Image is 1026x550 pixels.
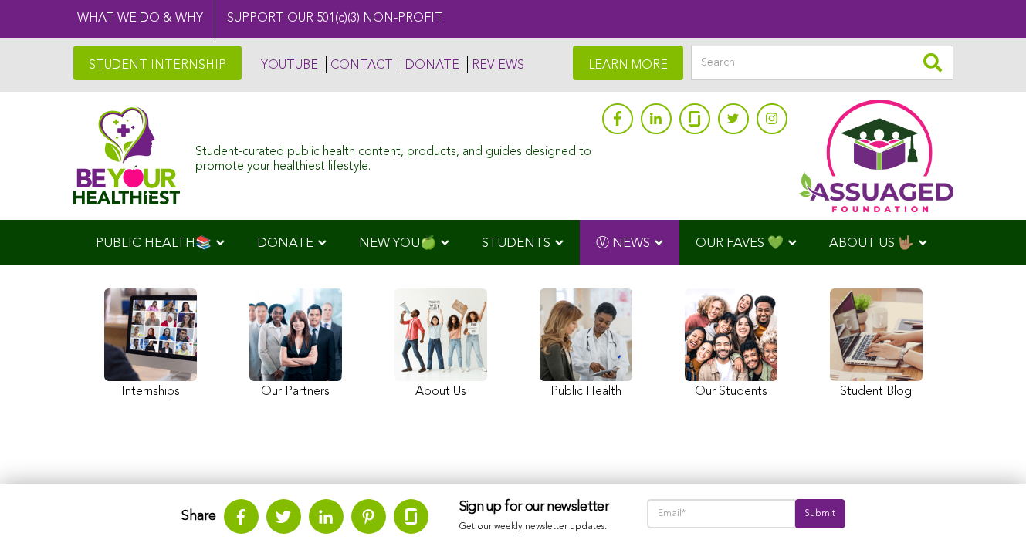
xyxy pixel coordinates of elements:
[696,237,784,250] span: OUR FAVES 💚
[195,137,594,174] div: Student-curated public health content, products, and guides designed to promote your healthiest l...
[795,499,845,528] input: Submit
[482,237,550,250] span: STUDENTS
[73,106,181,204] img: Assuaged
[573,46,683,80] a: LEARN MORE
[326,56,393,73] a: CONTACT
[949,476,1026,550] iframe: Chat Widget
[691,46,953,80] input: Search
[359,237,436,250] span: NEW YOU🍏
[96,237,212,250] span: PUBLIC HEALTH📚
[459,499,616,516] h3: Sign up for our newsletter
[405,508,417,525] img: glassdoor.svg
[829,237,914,250] span: ABOUT US 🤟🏽
[467,56,524,73] a: REVIEWS
[689,111,699,127] img: glassdoor
[257,237,313,250] span: DONATE
[73,46,242,80] a: STUDENT INTERNSHIP
[181,509,216,523] strong: Share
[596,237,650,250] span: Ⓥ NEWS
[647,499,796,528] input: Email*
[257,56,318,73] a: YOUTUBE
[401,56,459,73] a: DONATE
[73,220,953,265] div: Navigation Menu
[459,519,616,536] p: Get our weekly newsletter updates.
[799,100,953,212] img: Assuaged App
